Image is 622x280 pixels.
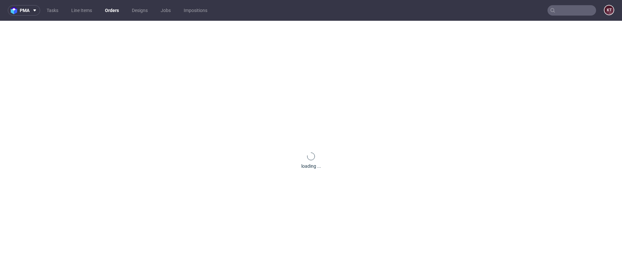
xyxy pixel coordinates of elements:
[301,163,321,169] div: loading ...
[157,5,175,16] a: Jobs
[128,5,152,16] a: Designs
[605,6,614,15] figcaption: KT
[180,5,211,16] a: Impositions
[20,8,29,13] span: pma
[8,5,40,16] button: pma
[101,5,123,16] a: Orders
[43,5,62,16] a: Tasks
[11,7,20,14] img: logo
[67,5,96,16] a: Line Items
